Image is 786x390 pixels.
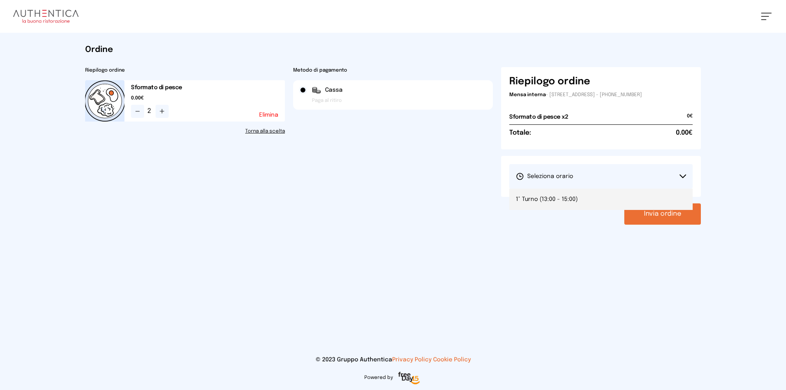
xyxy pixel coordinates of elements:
a: Privacy Policy [392,357,431,363]
a: Cookie Policy [433,357,471,363]
button: Invia ordine [624,203,701,225]
span: Powered by [364,374,393,381]
span: Seleziona orario [516,172,573,180]
p: © 2023 Gruppo Authentica [13,356,773,364]
span: 1° Turno (13:00 - 15:00) [516,195,578,203]
button: Seleziona orario [509,164,693,189]
img: logo-freeday.3e08031.png [396,370,422,387]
